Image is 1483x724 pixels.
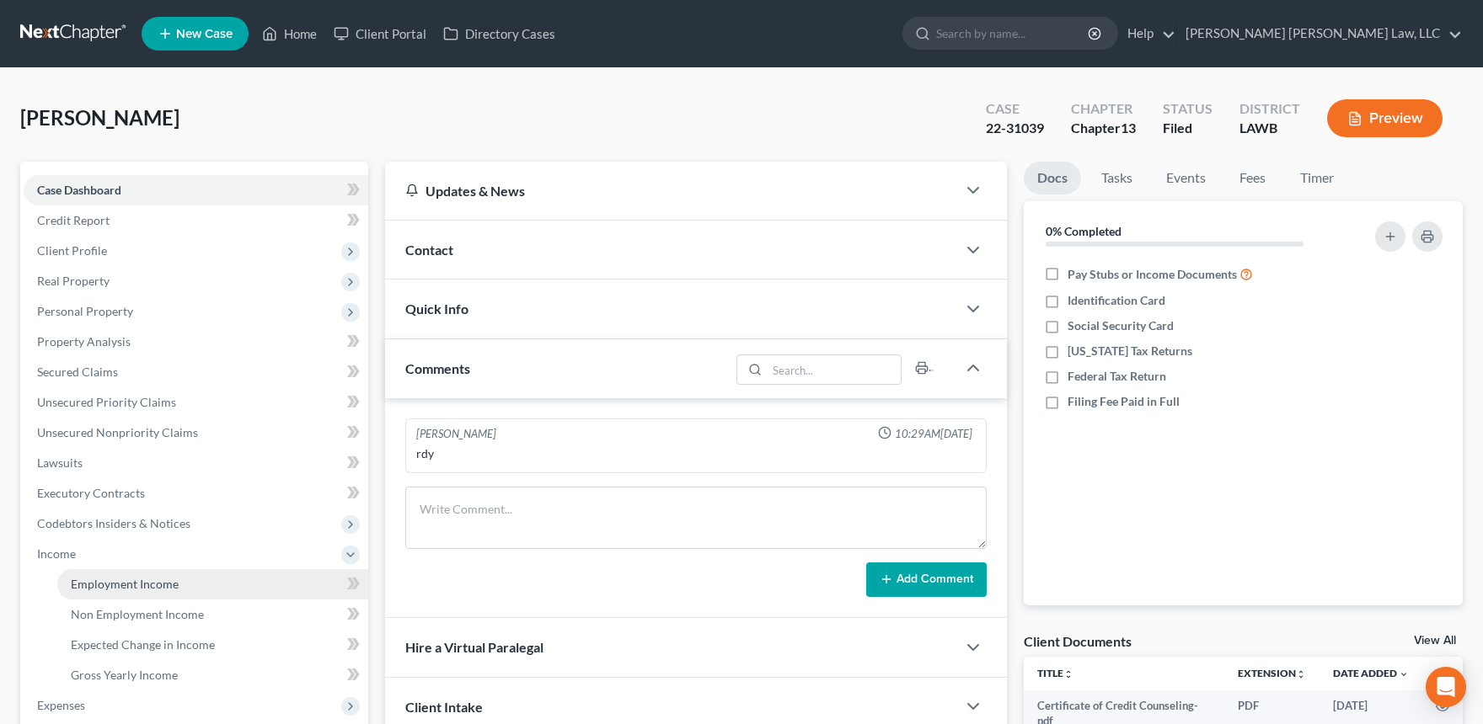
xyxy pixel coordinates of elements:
[1238,667,1306,679] a: Extensionunfold_more
[1153,162,1219,194] a: Events
[57,630,368,660] a: Expected Change in Income
[37,183,121,197] span: Case Dashboard
[1088,162,1146,194] a: Tasks
[37,304,133,318] span: Personal Property
[325,19,435,49] a: Client Portal
[416,445,976,462] div: rdy
[1296,669,1306,679] i: unfold_more
[1226,162,1280,194] a: Fees
[24,478,368,508] a: Executory Contracts
[1239,119,1300,138] div: LAWB
[1327,99,1443,137] button: Preview
[1071,99,1136,119] div: Chapter
[57,599,368,630] a: Non Employment Income
[405,301,468,317] span: Quick Info
[37,395,176,409] span: Unsecured Priority Claims
[1068,266,1237,283] span: Pay Stubs or Income Documents
[936,18,1090,49] input: Search by name...
[405,242,453,258] span: Contact
[895,426,972,442] span: 10:29AM[DATE]
[1426,667,1466,707] div: Open Intercom Messenger
[767,355,901,384] input: Search...
[1121,120,1136,136] span: 13
[24,387,368,418] a: Unsecured Priority Claims
[416,426,496,442] div: [PERSON_NAME]
[1333,667,1409,679] a: Date Added expand_more
[20,105,179,130] span: [PERSON_NAME]
[1414,635,1456,647] a: View All
[37,274,110,288] span: Real Property
[71,577,179,591] span: Employment Income
[405,182,936,200] div: Updates & News
[1068,368,1166,385] span: Federal Tax Return
[1068,292,1165,309] span: Identification Card
[405,639,543,655] span: Hire a Virtual Paralegal
[405,360,470,376] span: Comments
[1287,162,1347,194] a: Timer
[866,562,987,598] button: Add Comment
[24,357,368,387] a: Secured Claims
[57,660,368,690] a: Gross Yearly Income
[24,175,368,205] a: Case Dashboard
[405,699,483,715] span: Client Intake
[986,99,1044,119] div: Case
[1024,162,1081,194] a: Docs
[1071,119,1136,138] div: Chapter
[1068,343,1192,359] span: [US_STATE] Tax Returns
[254,19,325,49] a: Home
[71,637,215,652] span: Expected Change in Income
[37,546,76,561] span: Income
[24,205,368,236] a: Credit Report
[1163,99,1213,119] div: Status
[37,516,190,530] span: Codebtors Insiders & Notices
[24,418,368,448] a: Unsecured Nonpriority Claims
[1063,669,1073,679] i: unfold_more
[1037,667,1073,679] a: Titleunfold_more
[57,569,368,599] a: Employment Income
[37,365,118,379] span: Secured Claims
[71,607,204,621] span: Non Employment Income
[1163,119,1213,138] div: Filed
[24,448,368,478] a: Lawsuits
[176,28,233,40] span: New Case
[1239,99,1300,119] div: District
[1046,224,1122,238] strong: 0% Completed
[24,327,368,357] a: Property Analysis
[37,455,83,470] span: Lawsuits
[37,486,145,500] span: Executory Contracts
[986,119,1044,138] div: 22-31039
[1024,632,1132,650] div: Client Documents
[1177,19,1462,49] a: [PERSON_NAME] [PERSON_NAME] Law, LLC
[1068,317,1174,334] span: Social Security Card
[37,243,107,258] span: Client Profile
[37,334,131,349] span: Property Analysis
[71,668,178,682] span: Gross Yearly Income
[435,19,564,49] a: Directory Cases
[1068,393,1180,410] span: Filing Fee Paid in Full
[37,425,198,439] span: Unsecured Nonpriority Claims
[37,213,110,227] span: Credit Report
[1399,669,1409,679] i: expand_more
[1119,19,1175,49] a: Help
[37,698,85,712] span: Expenses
